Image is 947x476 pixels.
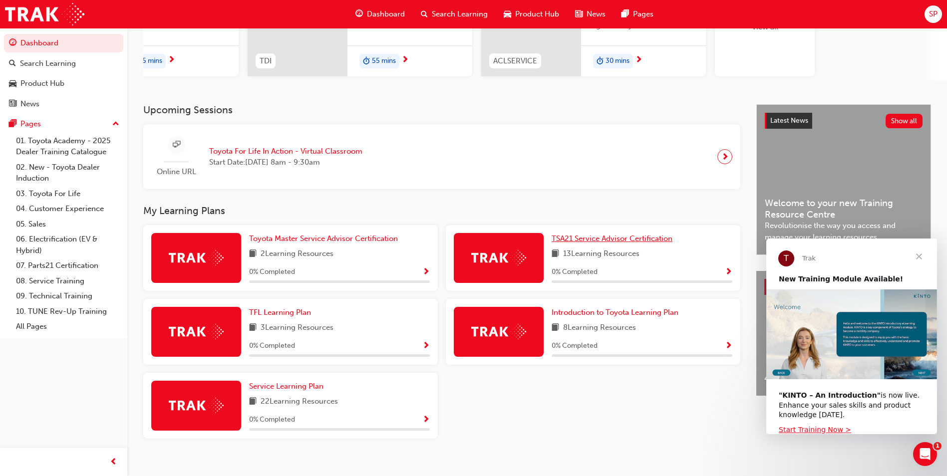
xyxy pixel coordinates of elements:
a: Latest NewsShow all [765,113,923,129]
span: next-icon [721,150,729,164]
span: TDI [260,55,272,67]
img: Trak [169,398,224,413]
a: guage-iconDashboard [347,4,413,24]
span: car-icon [9,79,16,88]
button: Show Progress [422,414,430,426]
a: 05. Sales [12,217,123,232]
span: 8 Learning Resources [563,322,636,334]
span: Revolutionise the way you access and manage your learning resources. [765,220,923,242]
a: Dashboard [4,34,123,52]
span: Dashboard [367,8,405,20]
span: search-icon [9,59,16,68]
a: 06. Electrification (EV & Hybrid) [12,232,123,258]
span: pages-icon [622,8,629,20]
div: Pages [20,118,41,130]
span: 0 % Completed [249,340,295,352]
span: 1 [934,442,942,450]
span: News [587,8,606,20]
span: Show Progress [725,342,732,351]
span: guage-icon [9,39,16,48]
span: pages-icon [9,120,16,129]
span: Welcome to your new Training Resource Centre [765,198,923,220]
span: Start Date: [DATE] 8am - 9:30am [209,157,362,168]
span: View all [752,22,778,31]
div: Search Learning [20,58,76,69]
a: car-iconProduct Hub [496,4,567,24]
a: Toyota Master Service Advisor Certification [249,233,402,244]
button: Show all [886,114,923,128]
span: 55 mins [372,55,396,67]
img: Trak [169,250,224,265]
span: next-icon [401,56,409,65]
button: Show Progress [725,340,732,352]
span: duration-icon [363,55,370,68]
span: Online URL [151,166,201,178]
span: up-icon [112,118,119,131]
span: SP [929,8,938,20]
button: Pages [4,115,123,133]
span: 0 % Completed [552,266,598,278]
span: book-icon [249,248,257,260]
button: Show Progress [725,266,732,278]
img: Trak [5,3,84,25]
span: Show Progress [422,416,430,425]
span: ACLSERVICE [493,55,537,67]
span: news-icon [9,100,16,109]
span: 0 % Completed [249,414,295,426]
span: Introduction to Toyota Learning Plan [552,308,678,317]
img: Trak [169,324,224,339]
a: pages-iconPages [614,4,661,24]
span: sessionType_ONLINE_URL-icon [173,139,180,151]
a: 09. Technical Training [12,288,123,304]
span: 55 mins [138,55,162,67]
span: 13 Learning Resources [563,248,639,260]
span: Toyota For Life In Action - Virtual Classroom [209,146,362,157]
span: 3 Learning Resources [261,322,333,334]
span: book-icon [552,248,559,260]
span: next-icon [168,56,175,65]
a: TSA21 Service Advisor Certification [552,233,676,244]
a: Service Learning Plan [249,381,327,392]
a: 08. Service Training [12,273,123,289]
h3: My Learning Plans [143,205,740,217]
div: News [20,98,39,110]
a: Product Hub [4,74,123,93]
span: book-icon [249,322,257,334]
span: book-icon [249,396,257,408]
span: TSA21 Service Advisor Certification [552,234,672,243]
span: 0 % Completed [552,340,598,352]
span: Latest News [770,116,808,125]
button: DashboardSearch LearningProduct HubNews [4,32,123,115]
button: Show Progress [422,266,430,278]
a: 02. New - Toyota Dealer Induction [12,160,123,186]
button: SP [925,5,942,23]
span: car-icon [504,8,511,20]
a: All Pages [12,319,123,334]
span: Service Learning Plan [249,382,323,391]
span: Show Progress [422,268,430,277]
span: prev-icon [110,456,117,469]
iframe: Intercom live chat message [766,238,937,434]
a: 04. Customer Experience [12,201,123,217]
span: 22 Learning Resources [261,396,338,408]
a: Introduction to Toyota Learning Plan [552,307,682,318]
a: 4x4 and Towing [756,271,884,396]
span: news-icon [575,8,583,20]
span: Toyota Master Service Advisor Certification [249,234,398,243]
span: Search Learning [432,8,488,20]
span: guage-icon [355,8,363,20]
span: Product Hub [515,8,559,20]
span: 30 mins [606,55,630,67]
div: Product Hub [20,78,64,89]
a: 01. Toyota Academy - 2025 Dealer Training Catalogue [12,133,123,160]
img: Trak [471,324,526,339]
a: 10. TUNE Rev-Up Training [12,304,123,319]
a: 03. Toyota For Life [12,186,123,202]
a: search-iconSearch Learning [413,4,496,24]
span: Pages [633,8,653,20]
